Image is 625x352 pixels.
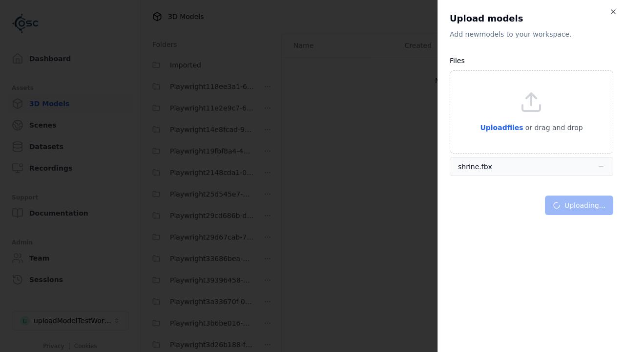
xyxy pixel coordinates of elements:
span: Upload files [480,124,523,132]
p: or drag and drop [523,122,583,133]
h2: Upload models [450,12,613,25]
div: shrine.fbx [458,162,492,172]
p: Add new model s to your workspace. [450,29,613,39]
label: Files [450,57,465,65]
